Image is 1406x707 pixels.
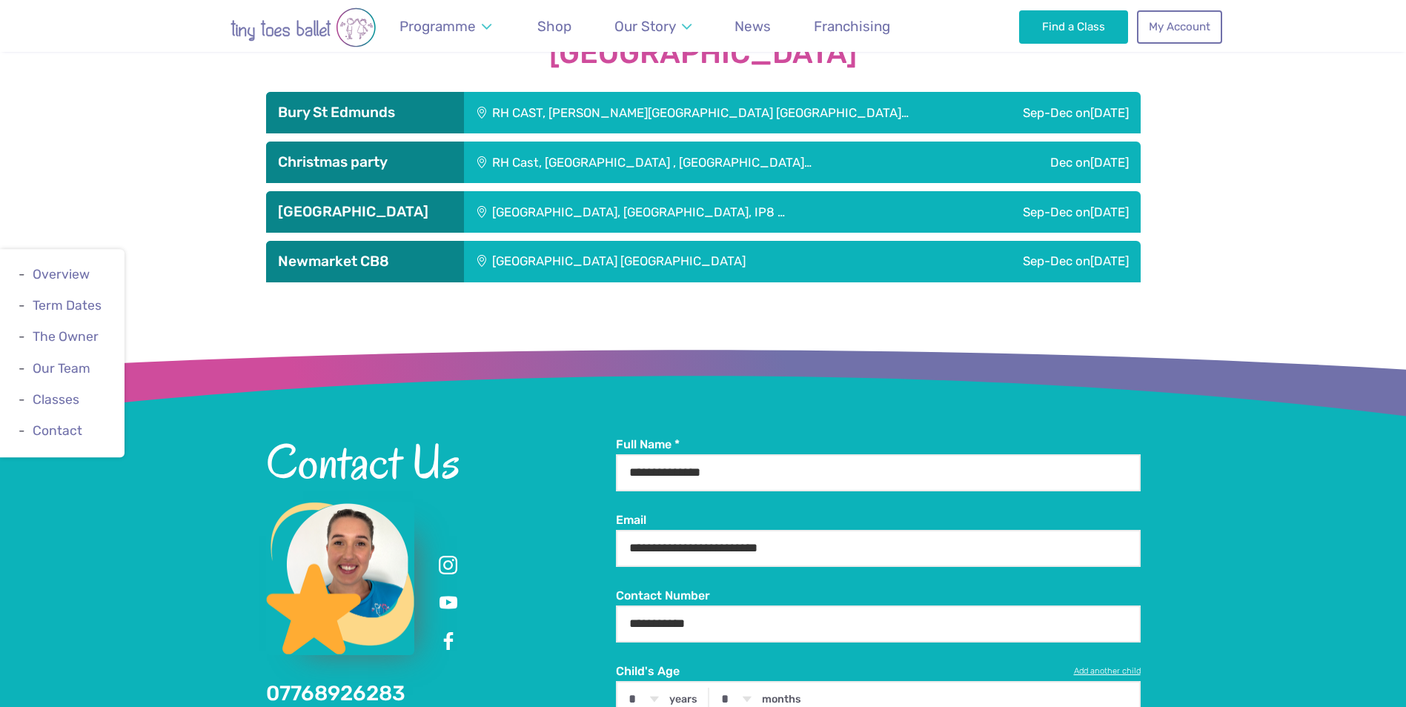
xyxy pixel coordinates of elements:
[814,18,890,35] span: Franchising
[33,392,79,407] a: Classes
[1090,205,1129,219] span: [DATE]
[614,18,676,35] span: Our Story
[807,9,898,44] a: Franchising
[537,18,571,35] span: Shop
[933,241,1140,282] div: Sep-Dec on
[1074,665,1141,677] a: Add another child
[616,437,1141,453] label: Full Name *
[278,153,452,171] h3: Christmas party
[616,512,1141,528] label: Email
[1090,155,1129,170] span: [DATE]
[762,693,801,706] label: months
[734,18,771,35] span: News
[531,9,579,44] a: Shop
[1019,10,1128,43] a: Find a Class
[616,588,1141,604] label: Contact Number
[33,423,82,438] a: Contact
[607,9,698,44] a: Our Story
[951,191,1141,233] div: Sep-Dec on
[278,104,452,122] h3: Bury St Edmunds
[669,693,697,706] label: years
[464,241,933,282] div: [GEOGRAPHIC_DATA] [GEOGRAPHIC_DATA]
[278,253,452,270] h3: Newmarket CB8
[399,18,476,35] span: Programme
[33,298,102,313] a: Term Dates
[266,681,405,706] a: 07768926283
[728,9,778,44] a: News
[1090,253,1129,268] span: [DATE]
[464,191,951,233] div: [GEOGRAPHIC_DATA], [GEOGRAPHIC_DATA], IP8 …
[266,37,1141,70] strong: [GEOGRAPHIC_DATA]
[991,92,1141,133] div: Sep-Dec on
[435,628,462,655] a: Facebook
[185,7,422,47] img: tiny toes ballet
[464,142,991,183] div: RH Cast, [GEOGRAPHIC_DATA] , [GEOGRAPHIC_DATA]…
[435,551,462,578] a: Instagram
[278,203,452,221] h3: [GEOGRAPHIC_DATA]
[616,663,1141,680] label: Child's Age
[1137,10,1221,43] a: My Account
[1090,105,1129,120] span: [DATE]
[33,330,99,345] a: The Owner
[464,92,991,133] div: RH CAST, [PERSON_NAME][GEOGRAPHIC_DATA] [GEOGRAPHIC_DATA]…
[991,142,1141,183] div: Dec on
[393,9,499,44] a: Programme
[33,267,90,282] a: Overview
[435,590,462,617] a: Youtube
[266,437,616,487] h2: Contact Us
[33,361,90,376] a: Our Team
